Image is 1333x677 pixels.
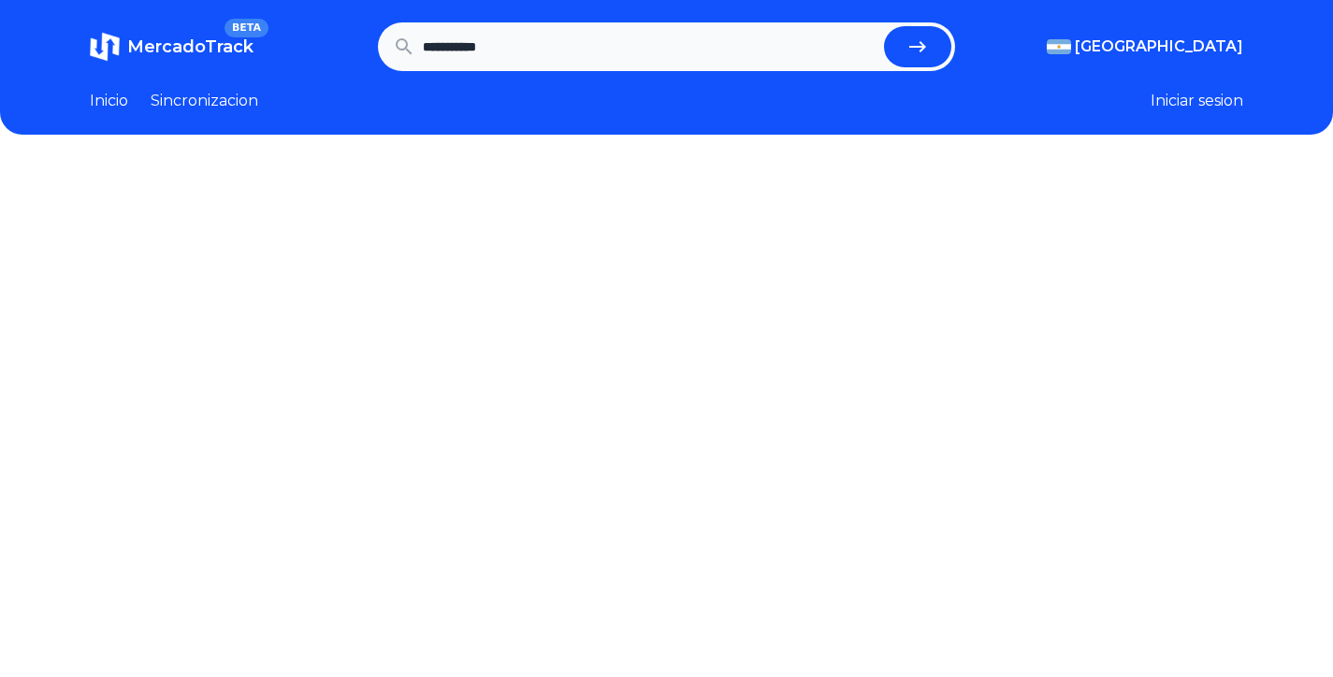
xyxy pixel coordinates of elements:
[1151,90,1243,112] button: Iniciar sesion
[1047,36,1243,58] button: [GEOGRAPHIC_DATA]
[90,90,128,112] a: Inicio
[90,32,120,62] img: MercadoTrack
[1075,36,1243,58] span: [GEOGRAPHIC_DATA]
[127,36,254,57] span: MercadoTrack
[1047,39,1071,54] img: Argentina
[225,19,268,37] span: BETA
[151,90,258,112] a: Sincronizacion
[90,32,254,62] a: MercadoTrackBETA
